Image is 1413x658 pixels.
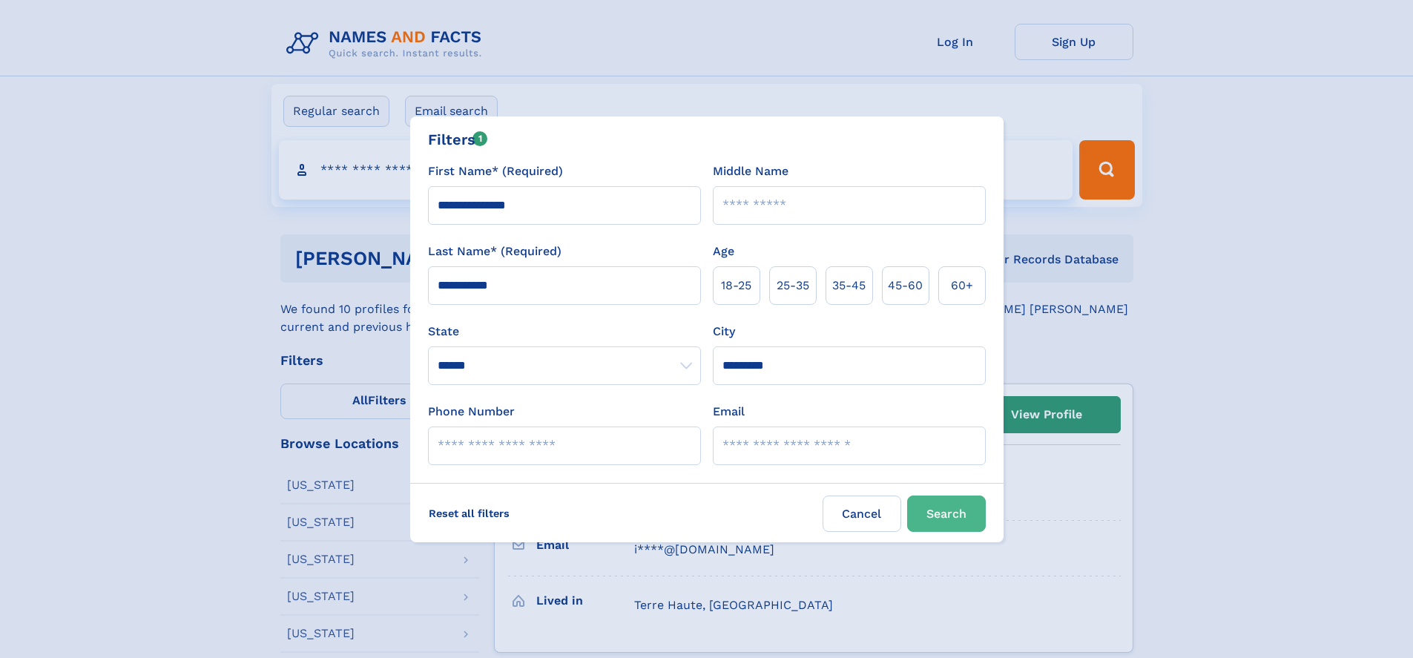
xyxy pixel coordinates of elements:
span: 60+ [951,277,973,295]
button: Search [907,496,986,532]
label: City [713,323,735,340]
span: 45‑60 [888,277,923,295]
span: 35‑45 [832,277,866,295]
span: 25‑35 [777,277,809,295]
label: Middle Name [713,162,788,180]
label: Email [713,403,745,421]
label: Phone Number [428,403,515,421]
label: Reset all filters [419,496,519,531]
label: Age [713,243,734,260]
label: Cancel [823,496,901,532]
label: First Name* (Required) [428,162,563,180]
label: State [428,323,701,340]
span: 18‑25 [721,277,751,295]
div: Filters [428,128,488,151]
label: Last Name* (Required) [428,243,561,260]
